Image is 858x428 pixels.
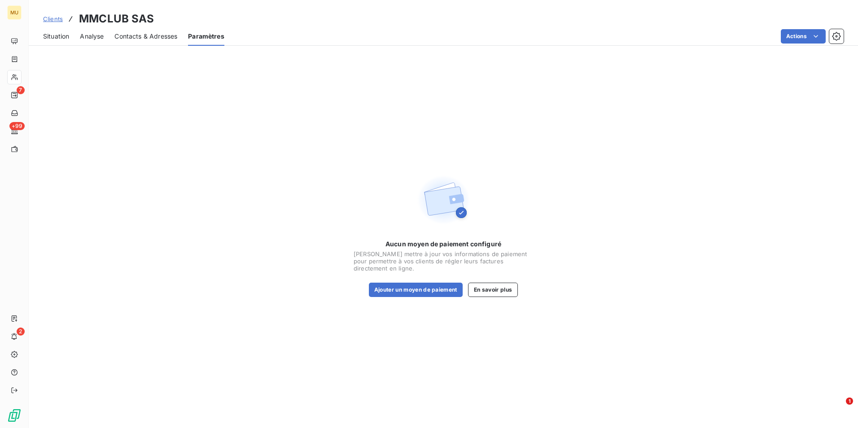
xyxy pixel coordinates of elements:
[17,86,25,94] span: 7
[354,250,533,272] span: [PERSON_NAME] mettre à jour vos informations de paiement pour permettre à vos clients de régler l...
[43,14,63,23] a: Clients
[369,283,463,297] button: Ajouter un moyen de paiement
[846,397,853,405] span: 1
[827,397,849,419] iframe: Intercom live chat
[43,32,69,41] span: Situation
[79,11,154,27] h3: MMCLUB SAS
[80,32,104,41] span: Analyse
[468,283,518,297] button: En savoir plus
[17,328,25,336] span: 2
[385,240,501,249] span: Aucun moyen de paiement configuré
[114,32,177,41] span: Contacts & Adresses
[7,5,22,20] div: MU
[188,32,224,41] span: Paramètres
[415,171,472,229] img: Empty state
[7,408,22,423] img: Logo LeanPay
[9,122,25,130] span: +99
[781,29,826,44] button: Actions
[43,15,63,22] span: Clients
